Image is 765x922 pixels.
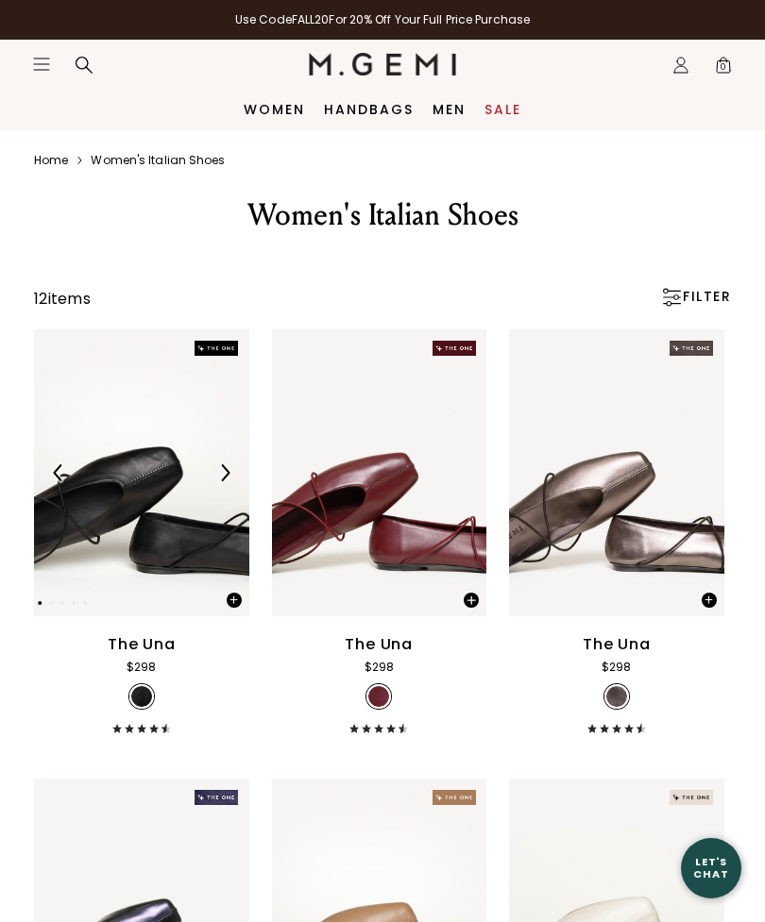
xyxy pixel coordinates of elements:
[108,633,176,656] div: The Una
[34,288,91,310] div: 12 items
[583,633,651,656] div: The Una
[50,464,67,481] img: Previous Arrow
[670,790,713,805] img: The One tag
[91,153,225,168] a: Women's italian shoes
[484,102,521,117] a: Sale
[131,686,152,707] img: v_7263728894011_SWATCH_50x.jpg
[34,329,249,733] a: Previous ArrowNext ArrowThe Una$298
[509,329,724,616] img: The Una
[292,11,330,27] strong: FALL20
[681,856,741,880] div: Let's Chat
[127,658,156,677] div: $298
[714,59,733,78] span: 0
[345,633,413,656] div: The Una
[244,102,305,117] a: Women
[662,288,681,307] img: Open filters
[324,102,414,117] a: Handbags
[32,55,51,74] button: Open site menu
[365,658,394,677] div: $298
[272,329,487,616] img: The Una
[34,329,249,616] img: The Una
[309,53,457,75] img: M.Gemi
[57,196,708,234] div: Women's Italian Shoes
[606,686,627,707] img: v_7385131515963_SWATCH_50x.jpg
[433,790,476,805] img: The One tag
[34,153,68,168] a: Home
[272,329,487,733] a: The Una$298
[433,102,466,117] a: Men
[216,464,233,481] img: Next Arrow
[368,686,389,707] img: v_7385131614267_SWATCH_50x.jpg
[602,658,631,677] div: $298
[660,288,731,307] div: FILTER
[195,341,238,356] img: The One tag
[509,329,724,733] a: The Una$298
